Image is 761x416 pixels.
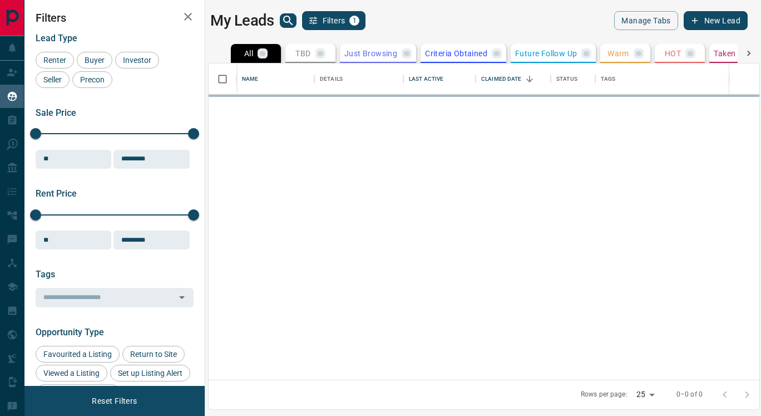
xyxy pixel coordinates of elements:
div: Precon [72,71,112,88]
span: Buyer [81,56,108,65]
div: Last Active [409,63,443,95]
button: New Lead [684,11,748,30]
span: Lead Type [36,33,77,43]
div: Set up Listing Alert [110,365,190,381]
span: Renter [39,56,70,65]
span: Opportunity Type [36,327,104,337]
div: Favourited a Listing [36,346,120,363]
span: Tags [36,269,55,280]
p: TBD [295,50,310,57]
div: Status [551,63,595,95]
p: Just Browsing [344,50,397,57]
span: Precon [76,75,108,84]
button: Reset Filters [85,391,144,410]
p: All [244,50,253,57]
p: Warm [607,50,629,57]
h1: My Leads [210,12,274,30]
span: Seller [39,75,66,84]
div: Name [236,63,314,95]
p: HOT [665,50,681,57]
div: Investor [115,52,159,68]
h2: Filters [36,11,194,25]
span: Investor [119,56,155,65]
div: Tags [595,63,730,95]
span: Set up Listing Alert [114,369,186,378]
p: 0–0 of 0 [676,390,703,399]
div: Seller [36,71,70,88]
span: Rent Price [36,188,77,199]
div: Last Active [403,63,476,95]
div: Tags [601,63,616,95]
div: Status [556,63,577,95]
div: Details [320,63,343,95]
span: Return to Site [126,350,181,359]
button: Open [174,290,190,305]
button: Filters1 [302,11,366,30]
div: Claimed Date [481,63,522,95]
div: Name [242,63,259,95]
span: Favourited a Listing [39,350,116,359]
div: 25 [632,386,659,403]
div: Renter [36,52,74,68]
button: Sort [522,71,537,87]
button: Manage Tabs [614,11,678,30]
div: Details [314,63,403,95]
p: Rows per page: [581,390,627,399]
span: 1 [350,17,358,25]
span: Viewed a Listing [39,369,103,378]
span: Sale Price [36,107,76,118]
div: Buyer [77,52,112,68]
div: Viewed a Listing [36,365,107,381]
p: Future Follow Up [515,50,577,57]
div: Return to Site [122,346,185,363]
button: search button [280,13,297,28]
p: Criteria Obtained [425,50,487,57]
div: Claimed Date [476,63,551,95]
